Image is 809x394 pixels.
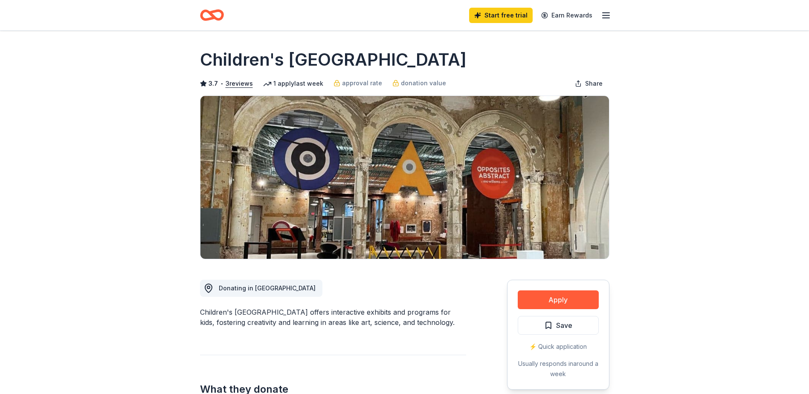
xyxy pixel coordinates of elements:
[220,80,223,87] span: •
[585,78,603,89] span: Share
[200,48,467,72] h1: Children's [GEOGRAPHIC_DATA]
[518,359,599,379] div: Usually responds in around a week
[518,316,599,335] button: Save
[518,342,599,352] div: ⚡️ Quick application
[568,75,609,92] button: Share
[469,8,533,23] a: Start free trial
[333,78,382,88] a: approval rate
[209,78,218,89] span: 3.7
[200,96,609,259] img: Image for Children's Museum of Pittsburgh
[219,284,316,292] span: Donating in [GEOGRAPHIC_DATA]
[200,5,224,25] a: Home
[263,78,323,89] div: 1 apply last week
[392,78,446,88] a: donation value
[518,290,599,309] button: Apply
[200,307,466,327] div: Children's [GEOGRAPHIC_DATA] offers interactive exhibits and programs for kids, fostering creativ...
[536,8,597,23] a: Earn Rewards
[401,78,446,88] span: donation value
[556,320,572,331] span: Save
[342,78,382,88] span: approval rate
[226,78,253,89] button: 3reviews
